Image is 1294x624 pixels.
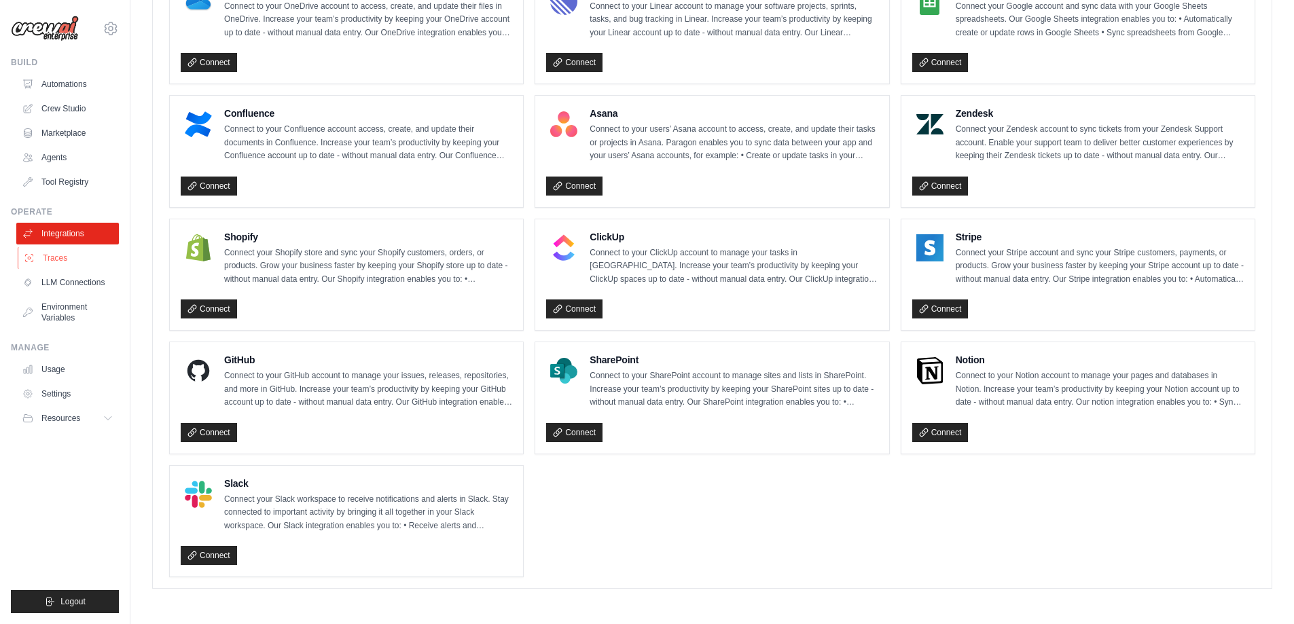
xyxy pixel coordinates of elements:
[16,383,119,405] a: Settings
[956,369,1244,409] p: Connect to your Notion account to manage your pages and databases in Notion. Increase your team’s...
[181,177,237,196] a: Connect
[16,122,119,144] a: Marketplace
[590,123,878,163] p: Connect to your users’ Asana account to access, create, and update their tasks or projects in Asa...
[912,177,969,196] a: Connect
[916,234,943,261] img: Stripe Logo
[956,107,1244,120] h4: Zendesk
[16,73,119,95] a: Automations
[16,98,119,120] a: Crew Studio
[912,53,969,72] a: Connect
[956,230,1244,244] h4: Stripe
[11,16,79,41] img: Logo
[11,206,119,217] div: Operate
[550,111,577,138] img: Asana Logo
[185,481,212,508] img: Slack Logo
[60,596,86,607] span: Logout
[224,107,512,120] h4: Confluence
[16,171,119,193] a: Tool Registry
[956,246,1244,287] p: Connect your Stripe account and sync your Stripe customers, payments, or products. Grow your busi...
[41,413,80,424] span: Resources
[912,423,969,442] a: Connect
[550,234,577,261] img: ClickUp Logo
[11,590,119,613] button: Logout
[590,369,878,409] p: Connect to your SharePoint account to manage sites and lists in SharePoint. Increase your team’s ...
[18,247,120,269] a: Traces
[224,493,512,533] p: Connect your Slack workspace to receive notifications and alerts in Slack. Stay connected to impo...
[916,357,943,384] img: Notion Logo
[181,546,237,565] a: Connect
[590,353,878,367] h4: SharePoint
[11,342,119,353] div: Manage
[181,53,237,72] a: Connect
[550,357,577,384] img: SharePoint Logo
[181,299,237,318] a: Connect
[224,369,512,409] p: Connect to your GitHub account to manage your issues, releases, repositories, and more in GitHub....
[16,223,119,244] a: Integrations
[185,111,212,138] img: Confluence Logo
[16,147,119,168] a: Agents
[16,407,119,429] button: Resources
[185,357,212,384] img: GitHub Logo
[590,246,878,287] p: Connect to your ClickUp account to manage your tasks in [GEOGRAPHIC_DATA]. Increase your team’s p...
[181,423,237,442] a: Connect
[546,53,603,72] a: Connect
[16,272,119,293] a: LLM Connections
[590,107,878,120] h4: Asana
[956,123,1244,163] p: Connect your Zendesk account to sync tickets from your Zendesk Support account. Enable your suppo...
[546,423,603,442] a: Connect
[912,299,969,318] a: Connect
[16,296,119,329] a: Environment Variables
[16,359,119,380] a: Usage
[590,230,878,244] h4: ClickUp
[224,477,512,490] h4: Slack
[546,299,603,318] a: Connect
[224,230,512,244] h4: Shopify
[185,234,212,261] img: Shopify Logo
[916,111,943,138] img: Zendesk Logo
[11,57,119,68] div: Build
[956,353,1244,367] h4: Notion
[224,246,512,287] p: Connect your Shopify store and sync your Shopify customers, orders, or products. Grow your busine...
[224,123,512,163] p: Connect to your Confluence account access, create, and update their documents in Confluence. Incr...
[224,353,512,367] h4: GitHub
[546,177,603,196] a: Connect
